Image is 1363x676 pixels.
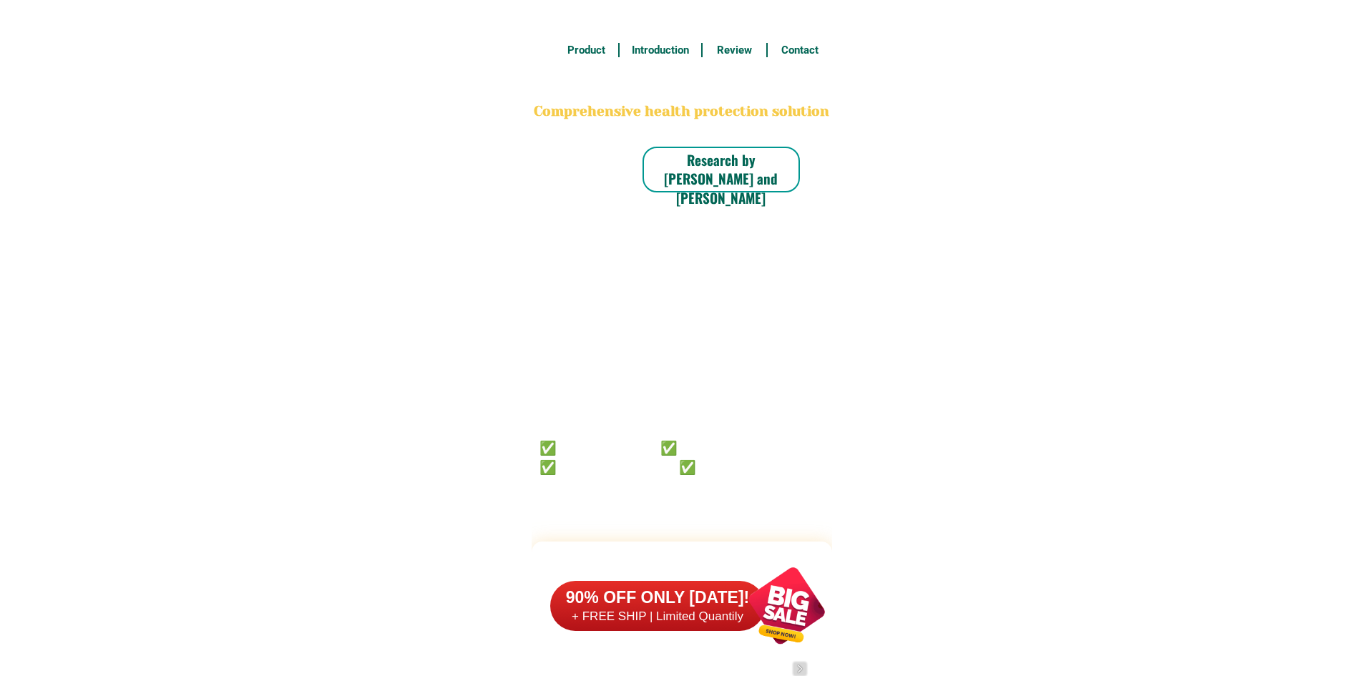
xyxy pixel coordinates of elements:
[532,69,832,102] h2: BONA VITA COFFEE
[539,437,784,475] h6: ✅ 𝙰𝚗𝚝𝚒 𝙲𝚊𝚗𝚌𝚎𝚛 ✅ 𝙰𝚗𝚝𝚒 𝚂𝚝𝚛𝚘𝚔𝚎 ✅ 𝙰𝚗𝚝𝚒 𝙳𝚒𝚊𝚋𝚎𝚝𝚒𝚌 ✅ 𝙳𝚒𝚊𝚋𝚎𝚝𝚎𝚜
[793,662,807,676] img: navigation
[550,609,765,624] h6: + FREE SHIP | Limited Quantily
[562,42,610,59] h6: Product
[643,150,800,207] h6: Research by [PERSON_NAME] and [PERSON_NAME]
[627,42,693,59] h6: Introduction
[710,42,759,59] h6: Review
[532,8,832,29] h3: FREE SHIPPING NATIONWIDE
[532,102,832,122] h2: Comprehensive health protection solution
[550,587,765,609] h6: 90% OFF ONLY [DATE]!
[776,42,824,59] h6: Contact
[532,553,832,591] h2: FAKE VS ORIGINAL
